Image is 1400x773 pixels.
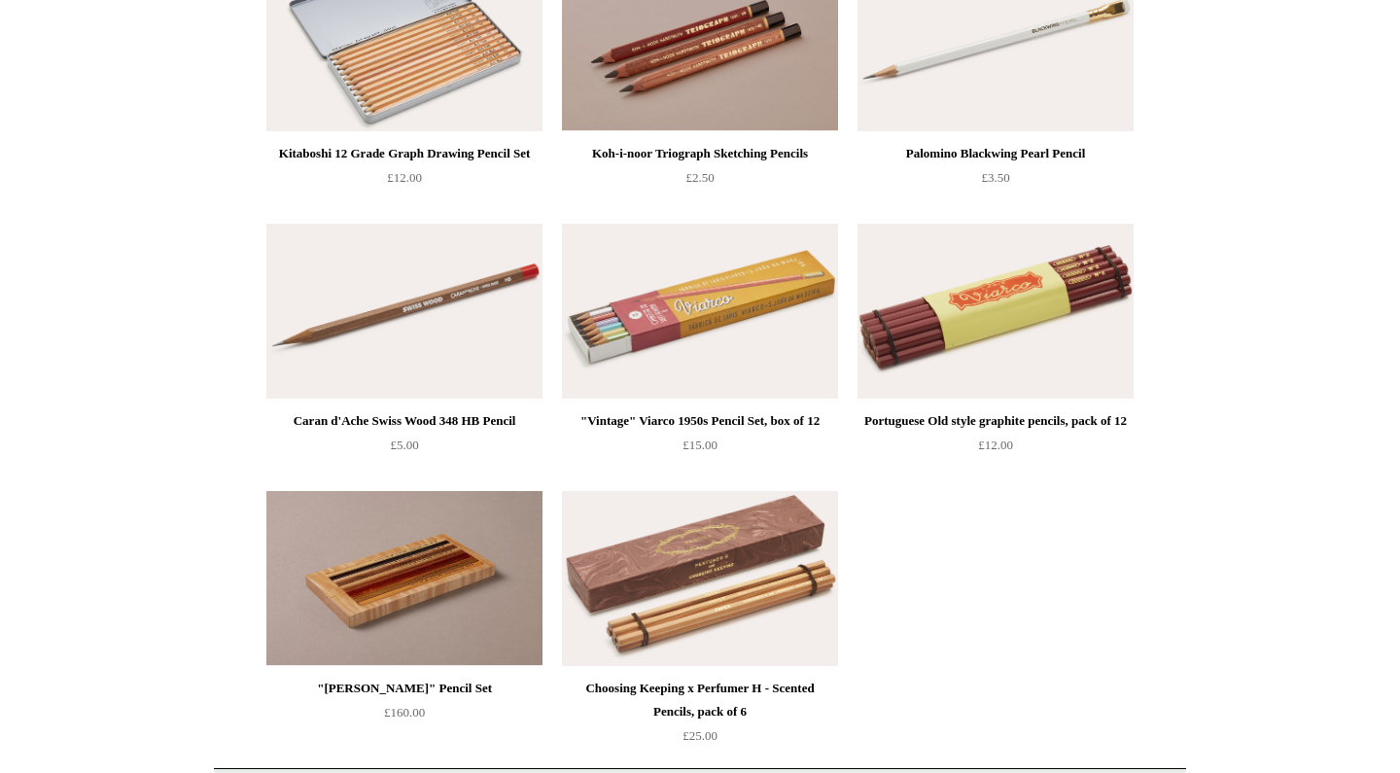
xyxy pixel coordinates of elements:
[567,142,833,165] div: Koh-i-noor Triograph Sketching Pencils
[266,491,542,666] img: "Woods" Pencil Set
[266,224,542,399] a: Caran d'Ache Swiss Wood 348 HB Pencil Caran d'Ache Swiss Wood 348 HB Pencil
[390,438,418,452] span: £5.00
[857,142,1134,222] a: Palomino Blackwing Pearl Pencil £3.50
[682,438,717,452] span: £15.00
[266,142,542,222] a: Kitaboshi 12 Grade Graph Drawing Pencil Set £12.00
[271,677,538,700] div: "[PERSON_NAME]" Pencil Set
[384,705,425,720] span: £160.00
[978,438,1013,452] span: £12.00
[857,224,1134,399] a: Portuguese Old style graphite pencils, pack of 12 Portuguese Old style graphite pencils, pack of 12
[862,142,1129,165] div: Palomino Blackwing Pearl Pencil
[562,491,838,666] a: Choosing Keeping x Perfumer H - Scented Pencils, pack of 6 Choosing Keeping x Perfumer H - Scente...
[266,677,542,756] a: "[PERSON_NAME]" Pencil Set £160.00
[266,224,542,399] img: Caran d'Ache Swiss Wood 348 HB Pencil
[562,491,838,666] img: Choosing Keeping x Perfumer H - Scented Pencils, pack of 6
[862,409,1129,433] div: Portuguese Old style graphite pencils, pack of 12
[271,142,538,165] div: Kitaboshi 12 Grade Graph Drawing Pencil Set
[562,224,838,399] a: "Vintage" Viarco 1950s Pencil Set, box of 12 "Vintage" Viarco 1950s Pencil Set, box of 12
[981,170,1009,185] span: £3.50
[266,491,542,666] a: "Woods" Pencil Set "Woods" Pencil Set
[562,224,838,399] img: "Vintage" Viarco 1950s Pencil Set, box of 12
[567,677,833,723] div: Choosing Keeping x Perfumer H - Scented Pencils, pack of 6
[387,170,422,185] span: £12.00
[682,728,717,743] span: £25.00
[562,677,838,756] a: Choosing Keeping x Perfumer H - Scented Pencils, pack of 6 £25.00
[271,409,538,433] div: Caran d'Ache Swiss Wood 348 HB Pencil
[562,409,838,489] a: "Vintage" Viarco 1950s Pencil Set, box of 12 £15.00
[562,142,838,222] a: Koh-i-noor Triograph Sketching Pencils £2.50
[266,409,542,489] a: Caran d'Ache Swiss Wood 348 HB Pencil £5.00
[685,170,714,185] span: £2.50
[567,409,833,433] div: "Vintage" Viarco 1950s Pencil Set, box of 12
[857,224,1134,399] img: Portuguese Old style graphite pencils, pack of 12
[857,409,1134,489] a: Portuguese Old style graphite pencils, pack of 12 £12.00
